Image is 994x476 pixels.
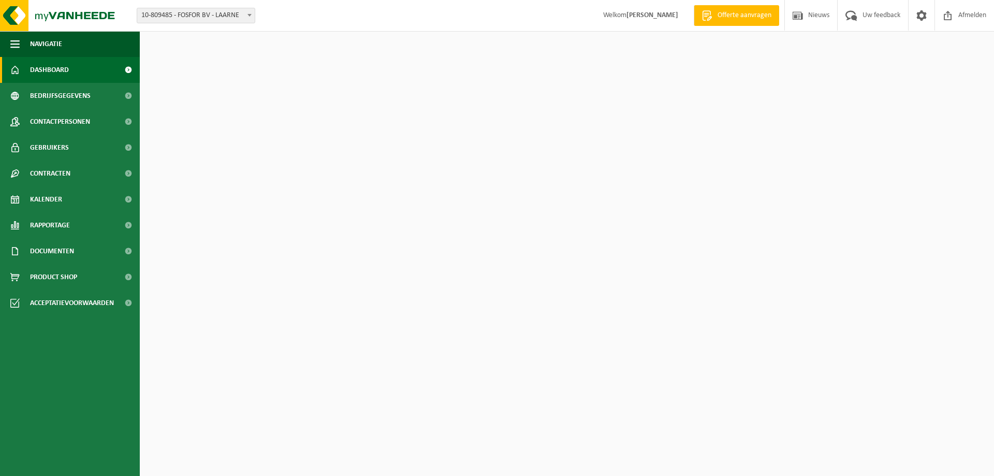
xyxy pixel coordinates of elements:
span: Navigatie [30,31,62,57]
span: Product Shop [30,264,77,290]
span: Offerte aanvragen [715,10,774,21]
span: Bedrijfsgegevens [30,83,91,109]
span: Dashboard [30,57,69,83]
span: Rapportage [30,212,70,238]
span: Gebruikers [30,135,69,161]
a: Offerte aanvragen [694,5,779,26]
span: Acceptatievoorwaarden [30,290,114,316]
strong: [PERSON_NAME] [626,11,678,19]
span: Contactpersonen [30,109,90,135]
span: Kalender [30,186,62,212]
span: 10-809485 - FOSFOR BV - LAARNE [137,8,255,23]
span: Documenten [30,238,74,264]
span: Contracten [30,161,70,186]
